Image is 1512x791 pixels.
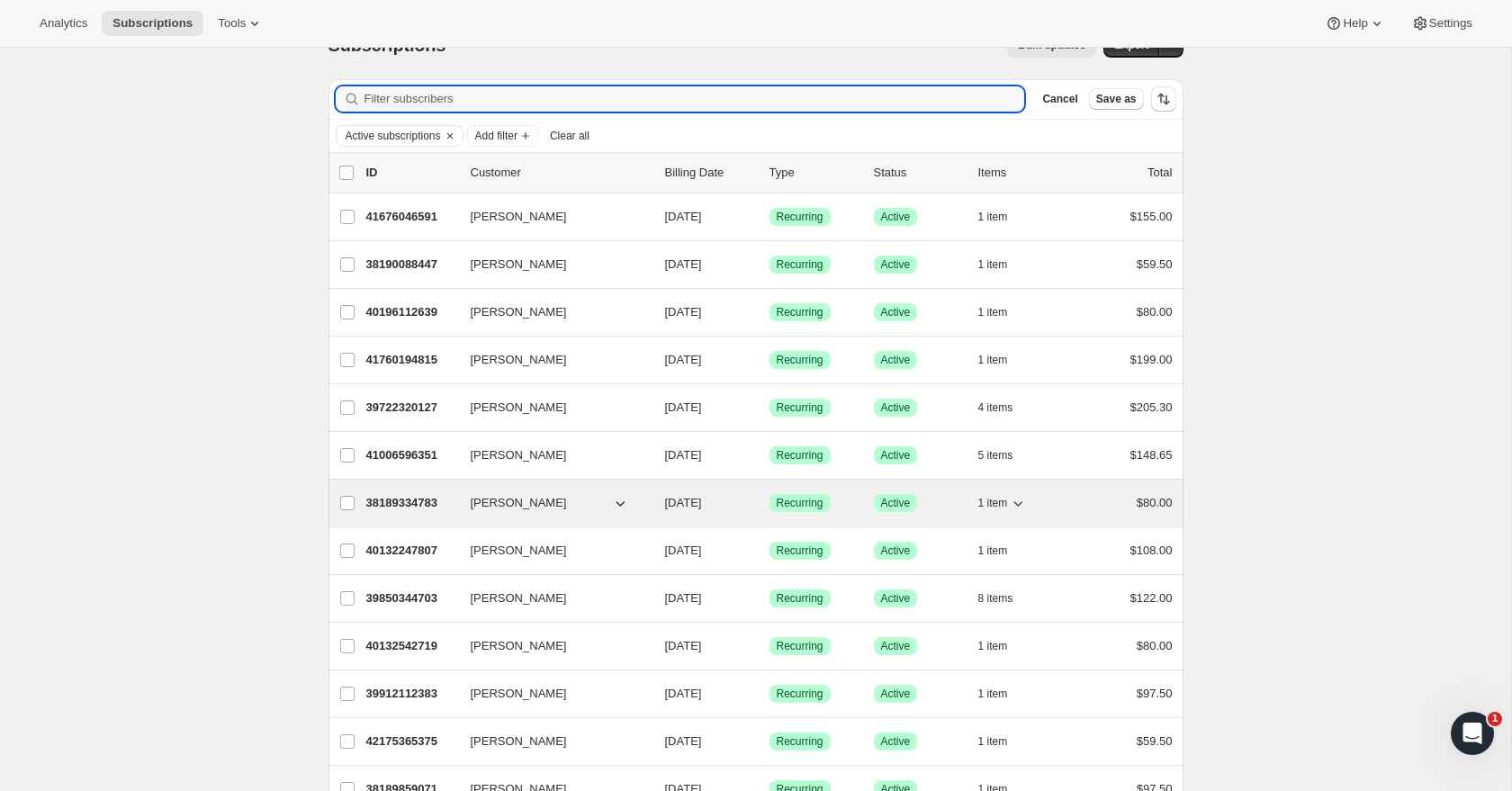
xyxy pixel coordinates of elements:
button: 1 item [978,634,1028,659]
div: 41676046591[PERSON_NAME][DATE]SuccessRecurringSuccessActive1 item$155.00 [366,204,1173,229]
span: $59.50 [1137,257,1173,271]
span: Recurring [777,687,823,701]
span: 1 item [978,544,1008,558]
span: $205.30 [1130,400,1173,414]
button: Sort the results [1151,86,1176,112]
span: Active [881,400,911,415]
button: Active subscriptions [337,126,441,146]
p: Billing Date [665,164,755,182]
div: Items [978,164,1068,182]
span: 1 item [978,734,1008,749]
button: Subscriptions [102,11,203,36]
span: [PERSON_NAME] [471,589,567,607]
span: $108.00 [1130,544,1173,557]
span: [PERSON_NAME] [471,685,567,703]
span: Recurring [777,544,823,558]
div: 39912112383[PERSON_NAME][DATE]SuccessRecurringSuccessActive1 item$97.50 [366,681,1173,706]
button: 1 item [978,347,1028,373]
span: [PERSON_NAME] [471,351,567,369]
button: [PERSON_NAME] [460,250,640,279]
button: [PERSON_NAME] [460,393,640,422]
span: Active [881,257,911,272]
span: Active [881,591,911,606]
div: 41760194815[PERSON_NAME][DATE]SuccessRecurringSuccessActive1 item$199.00 [366,347,1173,373]
button: [PERSON_NAME] [460,298,640,327]
span: [PERSON_NAME] [471,542,567,560]
span: Analytics [40,16,87,31]
button: 1 item [978,729,1028,754]
button: [PERSON_NAME] [460,489,640,517]
span: [DATE] [665,353,702,366]
span: Recurring [777,496,823,510]
button: 1 item [978,681,1028,706]
span: 1 item [978,305,1008,319]
div: 38189334783[PERSON_NAME][DATE]SuccessRecurringSuccessActive1 item$80.00 [366,490,1173,516]
span: Recurring [777,400,823,415]
p: Customer [471,164,651,182]
span: $59.50 [1137,734,1173,748]
button: Add filter [467,125,539,147]
span: Recurring [777,734,823,749]
span: [PERSON_NAME] [471,494,567,512]
span: Tools [218,16,246,31]
span: Active [881,210,911,224]
iframe: Intercom live chat [1451,712,1494,755]
span: [PERSON_NAME] [471,733,567,751]
p: 42175365375 [366,733,456,751]
span: Active subscriptions [346,129,441,143]
div: 42175365375[PERSON_NAME][DATE]SuccessRecurringSuccessActive1 item$59.50 [366,729,1173,754]
button: Help [1314,11,1396,36]
button: Tools [207,11,274,36]
span: 1 item [978,687,1008,701]
button: Cancel [1035,88,1084,110]
span: [PERSON_NAME] [471,399,567,417]
span: [DATE] [665,687,702,700]
span: $148.65 [1130,448,1173,462]
span: 1 item [978,210,1008,224]
p: Status [874,164,964,182]
p: ID [366,164,456,182]
div: 40132542719[PERSON_NAME][DATE]SuccessRecurringSuccessActive1 item$80.00 [366,634,1173,659]
button: Analytics [29,11,98,36]
p: 40132247807 [366,542,456,560]
span: [DATE] [665,257,702,271]
span: $199.00 [1130,353,1173,366]
span: 4 items [978,400,1013,415]
button: [PERSON_NAME] [460,632,640,661]
button: 5 items [978,443,1033,468]
p: 40196112639 [366,303,456,321]
p: 39912112383 [366,685,456,703]
span: [DATE] [665,639,702,652]
button: 1 item [978,300,1028,325]
div: 38190088447[PERSON_NAME][DATE]SuccessRecurringSuccessActive1 item$59.50 [366,252,1173,277]
span: Recurring [777,305,823,319]
span: [DATE] [665,448,702,462]
div: 41006596351[PERSON_NAME][DATE]SuccessRecurringSuccessActive5 items$148.65 [366,443,1173,468]
span: Active [881,687,911,701]
button: [PERSON_NAME] [460,584,640,613]
p: 41006596351 [366,446,456,464]
span: Active [881,305,911,319]
button: 1 item [978,490,1028,516]
span: Active [881,639,911,653]
span: $80.00 [1137,496,1173,509]
p: 41760194815 [366,351,456,369]
span: Recurring [777,639,823,653]
p: 38189334783 [366,494,456,512]
span: [DATE] [665,305,702,319]
p: 39722320127 [366,399,456,417]
span: Active [881,734,911,749]
span: $80.00 [1137,305,1173,319]
div: Type [769,164,859,182]
span: [PERSON_NAME] [471,446,567,464]
div: 39850344703[PERSON_NAME][DATE]SuccessRecurringSuccessActive8 items$122.00 [366,586,1173,611]
div: 39722320127[PERSON_NAME][DATE]SuccessRecurringSuccessActive4 items$205.30 [366,395,1173,420]
span: [DATE] [665,544,702,557]
button: 8 items [978,586,1033,611]
p: 40132542719 [366,637,456,655]
span: $155.00 [1130,210,1173,223]
span: Help [1343,16,1367,31]
span: [DATE] [665,591,702,605]
span: Settings [1429,16,1472,31]
span: Recurring [777,257,823,272]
